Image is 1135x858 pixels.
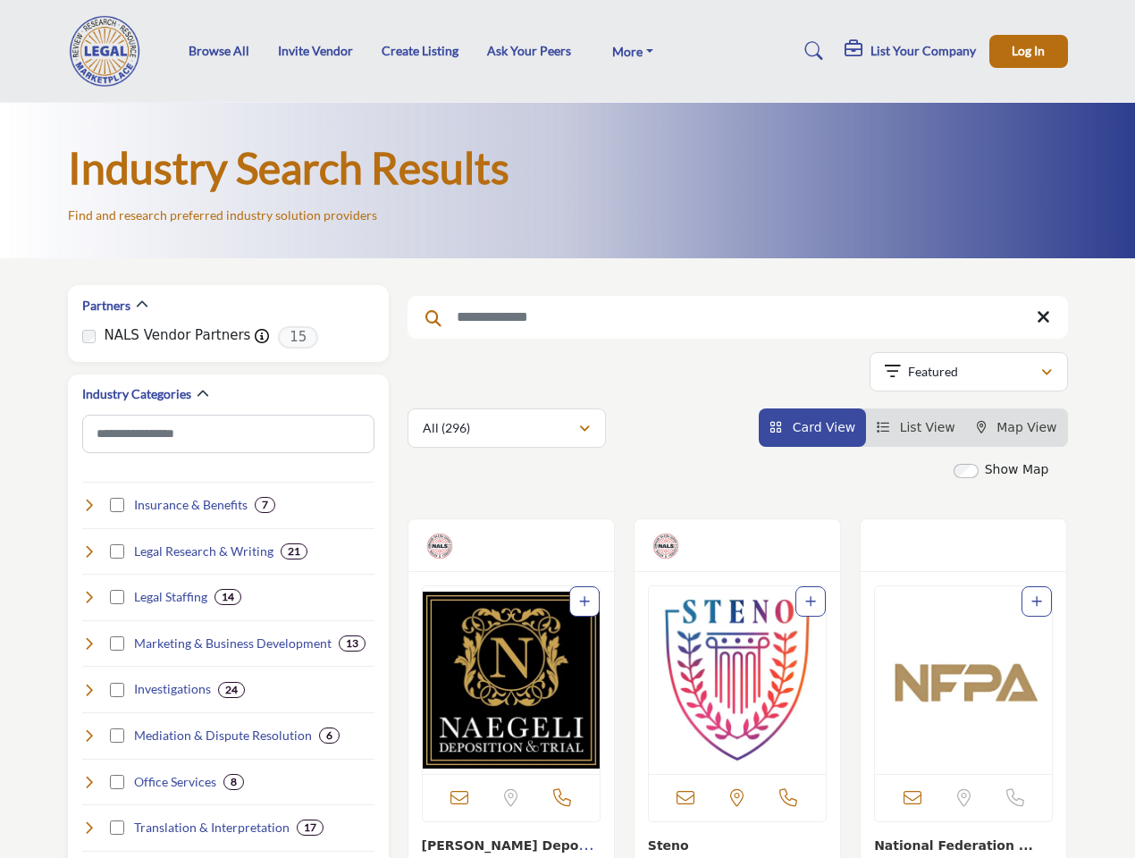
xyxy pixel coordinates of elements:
img: Steno [649,586,826,774]
h4: Investigations: Gathering information and evidence for cases [134,680,211,698]
img: NAEGELI Deposition & Trial [423,586,600,774]
button: Log In [989,35,1068,68]
input: Select Insurance & Benefits checkbox [110,498,124,512]
input: Select Investigations checkbox [110,683,124,697]
span: List View [900,420,955,434]
b: 17 [304,821,316,834]
h4: Mediation & Dispute Resolution: Facilitating settlement and resolving conflicts [134,727,312,744]
div: 17 Results For Translation & Interpretation [297,820,324,836]
h2: Industry Categories [82,385,191,403]
a: More [600,38,666,63]
b: 14 [222,591,234,603]
h5: List Your Company [870,43,976,59]
span: Map View [996,420,1056,434]
b: 8 [231,776,237,788]
li: List View [866,408,966,447]
div: 24 Results For Investigations [218,682,245,698]
p: All (296) [423,419,470,437]
a: Add To List [1031,594,1042,609]
a: Open Listing in new tab [423,586,600,774]
a: View List [877,420,955,434]
h4: Marketing & Business Development: Helping law firms grow and attract clients [134,635,332,652]
h4: Legal Staffing: Providing personnel to support law firm operations [134,588,207,606]
input: Select Legal Research & Writing checkbox [110,544,124,559]
a: Ask Your Peers [487,43,571,58]
h3: National Federation of Paralegal Associations [874,836,1053,854]
a: Add To List [805,594,816,609]
div: 8 Results For Office Services [223,774,244,790]
a: Browse All [189,43,249,58]
div: 21 Results For Legal Research & Writing [281,543,307,559]
a: Map View [977,420,1057,434]
a: View Card [769,420,855,434]
input: Search Keyword [408,296,1068,339]
h2: Partners [82,297,130,315]
div: 14 Results For Legal Staffing [214,589,241,605]
span: Card View [793,420,855,434]
input: Select Office Services checkbox [110,775,124,789]
b: 24 [225,684,238,696]
a: Invite Vendor [278,43,353,58]
p: Featured [908,363,958,381]
a: National Federation ... [874,838,1033,853]
span: Log In [1012,43,1045,58]
h4: Office Services: Products and services for the law office environment [134,773,216,791]
b: 6 [326,729,332,742]
input: Select Translation & Interpretation checkbox [110,820,124,835]
div: 7 Results For Insurance & Benefits [255,497,275,513]
img: Site Logo [68,15,152,87]
input: Select Marketing & Business Development checkbox [110,636,124,651]
p: Find and research preferred industry solution providers [68,206,377,224]
a: Search [787,37,835,65]
a: Open Listing in new tab [649,586,826,774]
div: List Your Company [845,40,976,62]
input: Select Legal Staffing checkbox [110,590,124,604]
h3: Steno [648,836,827,854]
b: 21 [288,545,300,558]
h4: Translation & Interpretation: Language services for multilingual legal matters [134,819,290,837]
li: Card View [759,408,866,447]
label: NALS Vendor Partners [105,325,251,346]
a: Add To List [579,594,590,609]
input: NALS Vendor Partners checkbox [82,330,96,343]
div: 13 Results For Marketing & Business Development [339,635,366,652]
input: Select Mediation & Dispute Resolution checkbox [110,728,124,743]
h1: Industry Search Results [68,140,509,196]
a: Create Listing [382,43,458,58]
h4: Insurance & Benefits: Mitigating risk and attracting talent through benefits [134,496,248,514]
label: Show Map [985,460,1049,479]
a: Open Listing in new tab [875,586,1052,774]
button: All (296) [408,408,606,448]
img: NALS Vendor Partners Badge Icon [426,533,453,559]
button: Featured [870,352,1068,391]
input: Search Category [82,415,374,453]
img: National Federation of Paralegal Associations [875,586,1052,774]
div: 6 Results For Mediation & Dispute Resolution [319,728,340,744]
h4: Legal Research & Writing: Assisting with legal research and document drafting [134,543,273,560]
span: 15 [278,326,318,349]
h3: NAEGELI Deposition & Trial [422,836,601,854]
b: 13 [346,637,358,650]
li: Map View [966,408,1068,447]
img: NALS Vendor Partners Badge Icon [652,533,679,559]
b: 7 [262,499,268,511]
a: Steno [648,838,689,853]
